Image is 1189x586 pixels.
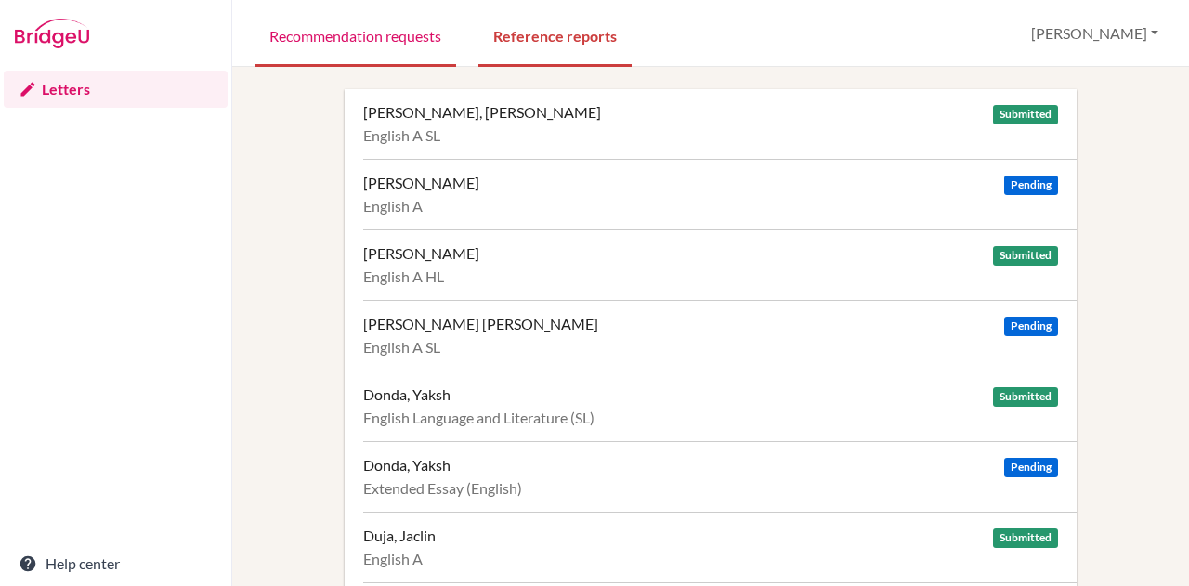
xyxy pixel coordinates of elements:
[4,71,228,108] a: Letters
[363,174,479,192] div: [PERSON_NAME]
[363,550,1058,568] div: English A
[363,89,1077,159] a: [PERSON_NAME], [PERSON_NAME] Submitted English A SL
[1004,317,1058,336] span: Pending
[1004,458,1058,477] span: Pending
[363,244,479,263] div: [PERSON_NAME]
[363,385,451,404] div: Donda, Yaksh
[363,267,1058,286] div: English A HL
[993,528,1058,548] span: Submitted
[363,126,1058,145] div: English A SL
[363,103,601,122] div: [PERSON_NAME], [PERSON_NAME]
[993,246,1058,266] span: Submitted
[993,387,1058,407] span: Submitted
[363,409,1058,427] div: English Language and Literature (SL)
[363,441,1077,512] a: Donda, Yaksh Pending Extended Essay (English)
[363,197,1058,215] div: English A
[255,3,456,67] a: Recommendation requests
[363,338,1058,357] div: English A SL
[993,105,1058,124] span: Submitted
[4,545,228,582] a: Help center
[363,315,598,333] div: [PERSON_NAME] [PERSON_NAME]
[363,371,1077,441] a: Donda, Yaksh Submitted English Language and Literature (SL)
[478,3,632,67] a: Reference reports
[363,527,436,545] div: Duja, Jaclin
[363,512,1077,582] a: Duja, Jaclin Submitted English A
[363,300,1077,371] a: [PERSON_NAME] [PERSON_NAME] Pending English A SL
[1004,176,1058,195] span: Pending
[1023,16,1167,51] button: [PERSON_NAME]
[363,479,1058,498] div: Extended Essay (English)
[15,19,89,48] img: Bridge-U
[363,159,1077,229] a: [PERSON_NAME] Pending English A
[363,229,1077,300] a: [PERSON_NAME] Submitted English A HL
[363,456,451,475] div: Donda, Yaksh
